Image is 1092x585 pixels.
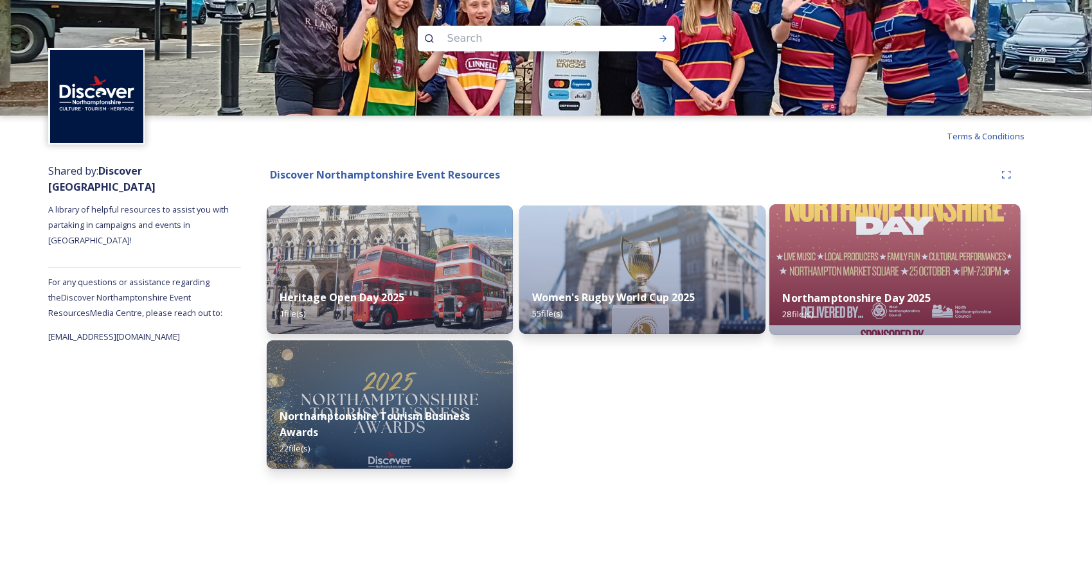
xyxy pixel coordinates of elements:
[532,290,695,304] strong: Women's Rugby World Cup 2025
[48,164,156,194] strong: Discover [GEOGRAPHIC_DATA]
[783,291,931,305] strong: Northamptonshire Day 2025
[48,204,231,246] span: A library of helpful resources to assist you with partaking in campaigns and events in [GEOGRAPHI...
[50,50,143,143] img: Untitled%20design%20%282%29.png
[280,308,305,319] span: 1 file(s)
[48,331,180,342] span: [EMAIL_ADDRESS][DOMAIN_NAME]
[947,130,1025,142] span: Terms & Conditions
[769,204,1021,335] img: aaa1ed22-c381-45de-a7fc-50f079355551.jpg
[267,340,513,469] img: 45fbea6a-6b0d-4cca-a16d-aebba4b35ecc.jpg
[947,128,1044,144] a: Terms & Conditions
[270,168,500,182] strong: Discover Northamptonshire Event Resources
[48,276,222,319] span: For any questions or assistance regarding the Discover Northamptonshire Event Resources Media Cen...
[280,442,310,454] span: 22 file(s)
[519,205,765,334] img: a23b8861-871a-4cee-9c71-79826736bc07.jpg
[532,308,562,319] span: 55 file(s)
[48,164,156,194] span: Shared by:
[783,308,814,320] span: 28 file(s)
[267,205,513,334] img: ed4df81f-8162-44f3-84ed-da90e9d03d77.jpg
[280,290,404,304] strong: Heritage Open Day 2025
[441,24,617,53] input: Search
[280,409,470,439] strong: Northamptonshire Tourism Business Awards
